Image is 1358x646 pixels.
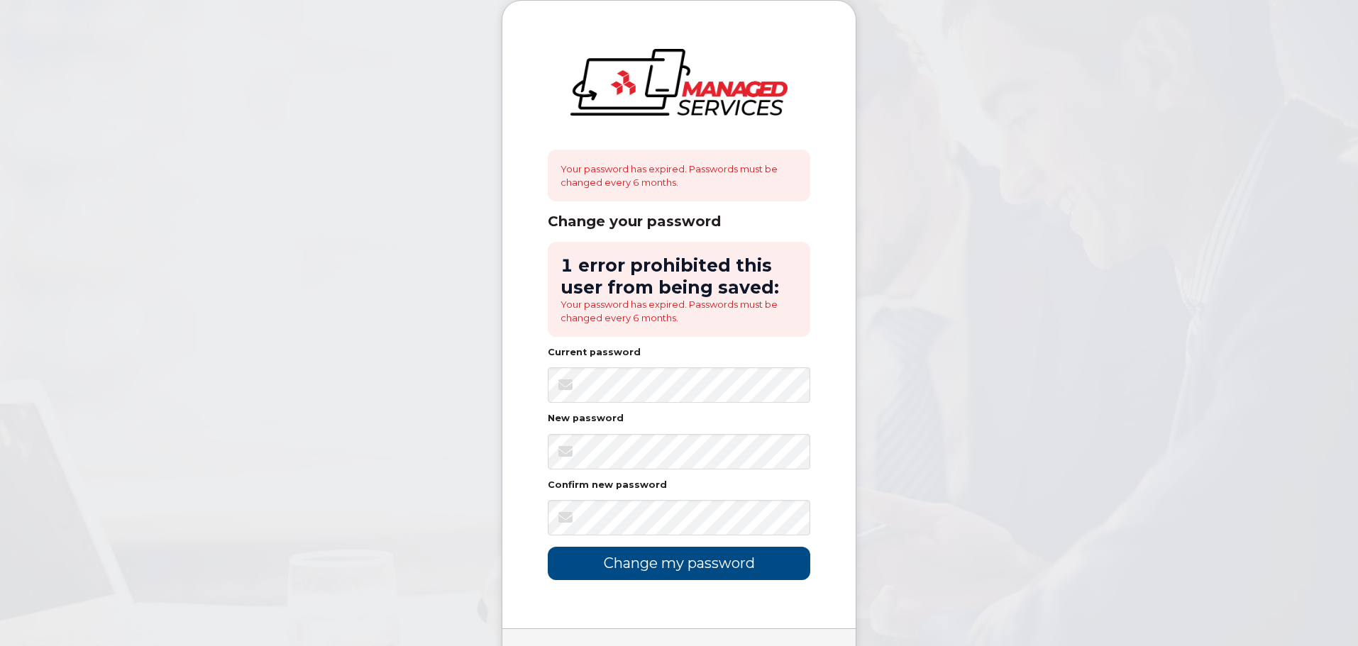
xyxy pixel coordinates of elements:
div: Change your password [548,213,810,230]
label: Confirm new password [548,481,667,490]
h2: 1 error prohibited this user from being saved: [561,255,797,298]
label: New password [548,414,624,423]
div: Your password has expired. Passwords must be changed every 6 months. [548,150,810,201]
input: Change my password [548,547,810,580]
img: logo-large.png [570,49,788,116]
li: Your password has expired. Passwords must be changed every 6 months. [561,298,797,324]
label: Current password [548,348,641,357]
